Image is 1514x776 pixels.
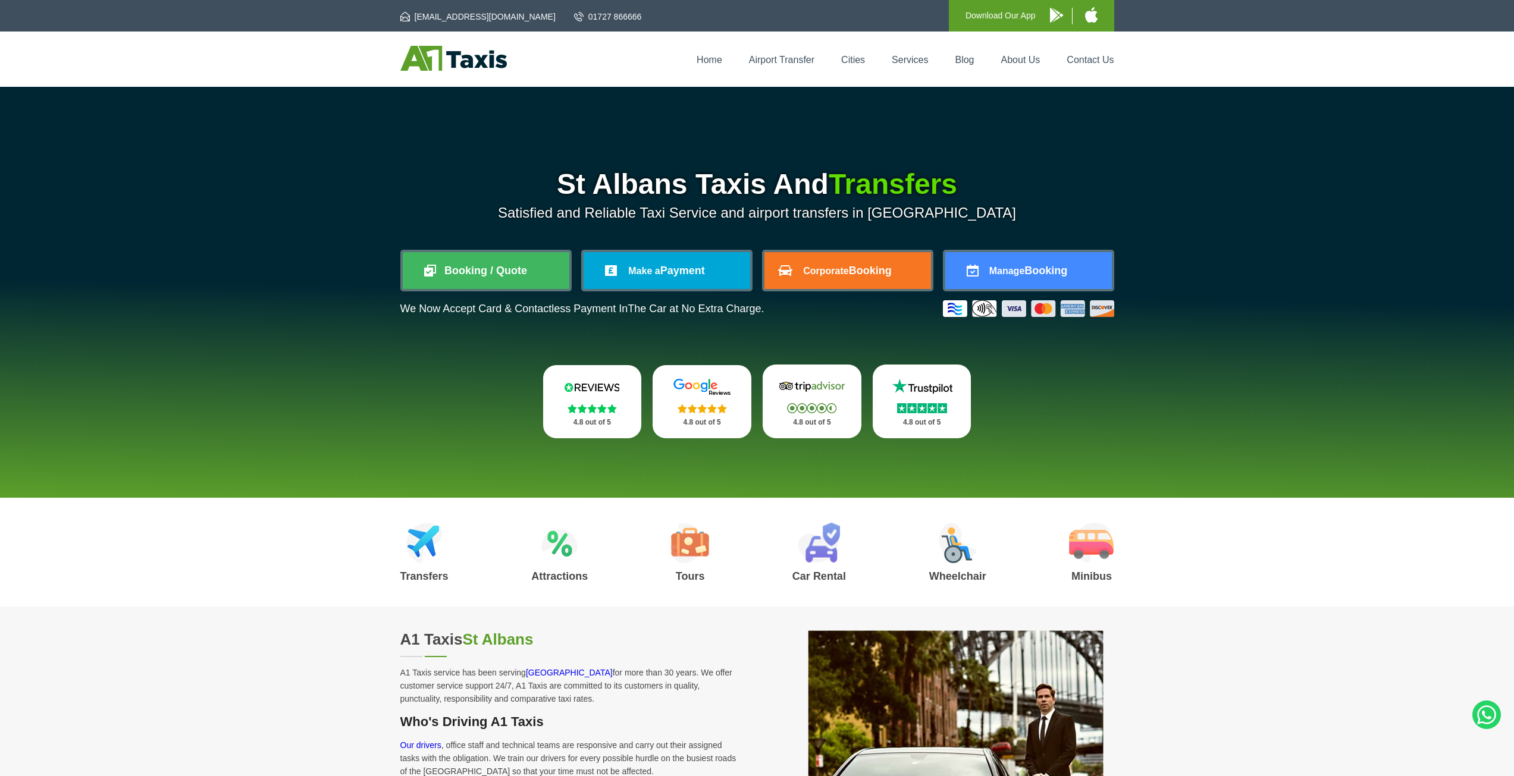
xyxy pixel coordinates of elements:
a: CorporateBooking [764,252,931,289]
h3: Transfers [400,571,449,582]
img: Tripadvisor [776,378,848,395]
p: A1 Taxis service has been serving for more than 30 years. We offer customer service support 24/7,... [400,666,743,705]
h3: Who's Driving A1 Taxis [400,714,743,730]
a: Reviews.io Stars 4.8 out of 5 [543,365,642,438]
h1: St Albans Taxis And [400,170,1114,199]
img: A1 Taxis St Albans LTD [400,46,507,71]
img: Wheelchair [939,523,977,563]
a: Google Stars 4.8 out of 5 [653,365,751,438]
img: Airport Transfers [406,523,443,563]
a: About Us [1001,55,1040,65]
p: 4.8 out of 5 [666,415,738,430]
a: [GEOGRAPHIC_DATA] [526,668,613,677]
img: Stars [568,404,617,413]
a: Airport Transfer [749,55,814,65]
img: Stars [897,403,947,413]
h3: Minibus [1069,571,1114,582]
h3: Tours [671,571,709,582]
span: The Car at No Extra Charge. [628,303,764,315]
h3: Attractions [531,571,588,582]
a: Services [892,55,928,65]
a: Home [697,55,722,65]
span: Make a [628,266,660,276]
a: Our drivers [400,740,441,750]
p: Download Our App [966,8,1036,23]
img: Attractions [541,523,578,563]
p: Satisfied and Reliable Taxi Service and airport transfers in [GEOGRAPHIC_DATA] [400,205,1114,221]
img: Tours [671,523,709,563]
a: Cities [841,55,865,65]
span: Transfers [829,168,957,200]
a: [EMAIL_ADDRESS][DOMAIN_NAME] [400,11,556,23]
a: ManageBooking [945,252,1112,289]
img: Minibus [1069,523,1114,563]
img: Credit And Debit Cards [943,300,1114,317]
p: We Now Accept Card & Contactless Payment In [400,303,764,315]
a: Blog [955,55,974,65]
a: Make aPayment [584,252,750,289]
h2: A1 Taxis [400,630,743,649]
a: Booking / Quote [403,252,569,289]
img: Google [666,378,738,396]
img: Trustpilot [886,378,958,395]
img: A1 Taxis iPhone App [1085,7,1098,23]
p: 4.8 out of 5 [556,415,629,430]
p: 4.8 out of 5 [886,415,958,430]
a: 01727 866666 [574,11,642,23]
img: Reviews.io [556,378,628,396]
h3: Wheelchair [929,571,986,582]
a: Trustpilot Stars 4.8 out of 5 [873,365,971,438]
img: Stars [787,403,836,413]
a: Tripadvisor Stars 4.8 out of 5 [763,365,861,438]
img: Stars [678,404,727,413]
p: 4.8 out of 5 [776,415,848,430]
span: Manage [989,266,1025,276]
a: Contact Us [1067,55,1114,65]
h3: Car Rental [792,571,846,582]
span: Corporate [803,266,848,276]
span: St Albans [463,630,534,648]
img: A1 Taxis Android App [1050,8,1063,23]
img: Car Rental [798,523,840,563]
